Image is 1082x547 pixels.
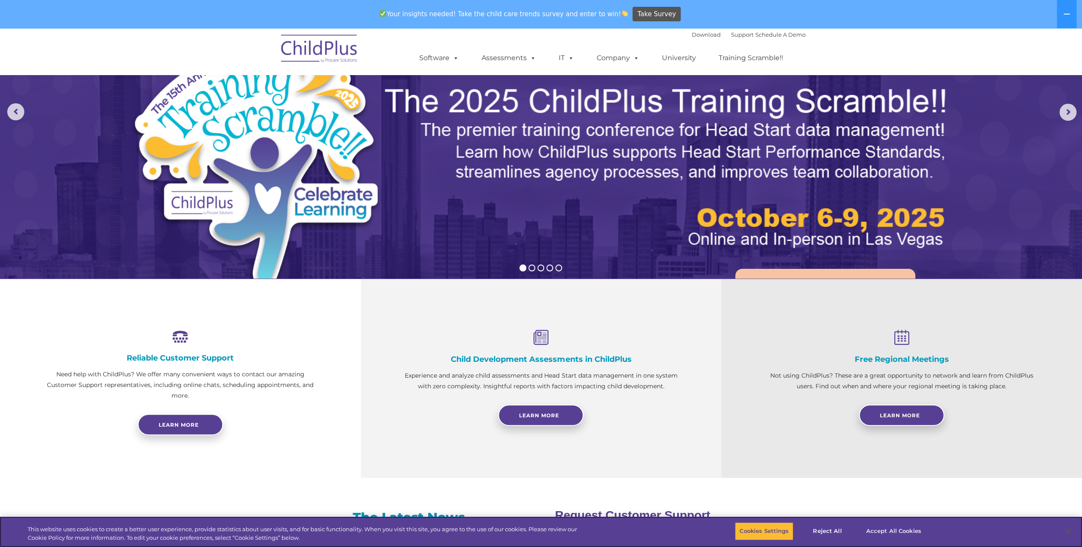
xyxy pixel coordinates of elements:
[588,49,648,67] a: Company
[801,522,854,540] button: Reject All
[764,355,1039,364] h4: Free Regional Meetings
[755,31,806,38] a: Schedule A Demo
[880,412,920,419] span: Learn More
[638,7,676,22] span: Take Survey
[43,353,318,363] h4: Reliable Customer Support
[861,522,925,540] button: Accept All Cookies
[710,49,792,67] a: Training Scramble!!
[403,370,679,392] p: Experience and analyze child assessments and Head Start data management in one system with zero c...
[1059,522,1078,541] button: Close
[621,10,628,17] img: 👏
[277,29,362,71] img: ChildPlus by Procare Solutions
[550,49,583,67] a: IT
[380,10,386,17] img: ✅
[632,7,681,22] a: Take Survey
[731,31,754,38] a: Support
[376,6,632,22] span: Your insights needed! Take the child care trends survey and enter to win!
[735,522,793,540] button: Cookies Settings
[138,414,223,435] a: Learn more
[692,31,721,38] a: Download
[28,525,595,542] div: This website uses cookies to create a better user experience, provide statistics about user visit...
[411,49,467,67] a: Software
[159,422,199,428] span: Learn more
[473,49,545,67] a: Assessments
[119,91,155,98] span: Phone number
[764,370,1039,392] p: Not using ChildPlus? These are a great opportunity to network and learn from ChildPlus users. Fin...
[403,355,679,364] h4: Child Development Assessments in ChildPlus
[692,31,806,38] font: |
[43,369,318,401] p: Need help with ChildPlus? We offer many convenient ways to contact our amazing Customer Support r...
[119,56,145,63] span: Last name
[735,269,915,317] a: Learn More
[859,404,944,426] a: Learn More
[653,49,705,67] a: University
[290,509,527,526] h3: The Latest News
[519,412,559,419] span: Learn More
[498,404,583,426] a: Learn More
